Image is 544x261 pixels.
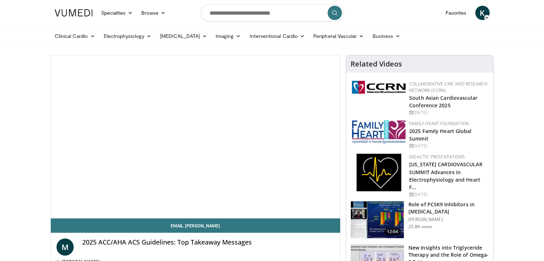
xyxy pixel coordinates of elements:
h4: Related Videos [351,60,402,68]
input: Search topics, interventions [201,4,344,21]
video-js: Video Player [51,55,340,218]
a: Peripheral Vascular [309,29,368,43]
img: a04ee3ba-8487-4636-b0fb-5e8d268f3737.png.150x105_q85_autocrop_double_scale_upscale_version-0.2.png [352,81,406,94]
a: 2025 Family Heart Global Summit [409,128,471,142]
h4: 2025 ACC/AHA ACS Guidelines: Top Takeaway Messages [82,238,335,246]
a: Clinical Cardio [50,29,99,43]
img: VuMedi Logo [55,9,93,16]
div: [DATE] [409,109,487,116]
img: 96363db5-6b1b-407f-974b-715268b29f70.jpeg.150x105_q85_autocrop_double_scale_upscale_version-0.2.jpg [352,120,406,144]
a: Imaging [211,29,245,43]
p: [PERSON_NAME] [408,217,489,222]
a: Interventional Cardio [245,29,309,43]
a: Browse [137,6,170,20]
a: [MEDICAL_DATA] [156,29,211,43]
a: Electrophysiology [99,29,156,43]
a: Specialties [97,6,137,20]
span: 12:04 [384,228,401,235]
p: 25.8K views [408,224,432,230]
a: Favorites [441,6,471,20]
img: 1860aa7a-ba06-47e3-81a4-3dc728c2b4cf.png.150x105_q85_autocrop_double_scale_upscale_version-0.2.png [357,154,401,191]
a: Family Heart Foundation [409,120,469,127]
div: Didactic Presentations [409,154,487,160]
a: [US_STATE] CARDIOVASCULAR SUMMIT Advances in Electrophysiology and Heart F… [409,161,482,190]
a: K [475,6,490,20]
img: 3346fd73-c5f9-4d1f-bb16-7b1903aae427.150x105_q85_crop-smart_upscale.jpg [351,201,404,238]
a: South Asian Cardiovascular Conference 2025 [409,94,477,109]
div: [DATE] [409,143,487,149]
a: M [57,238,74,256]
a: 12:04 Role of PCSK9 Inhibitors in [MEDICAL_DATA] [PERSON_NAME] 25.8K views [351,201,489,239]
a: Email [PERSON_NAME] [51,218,340,233]
a: Business [368,29,405,43]
h3: Role of PCSK9 Inhibitors in [MEDICAL_DATA] [408,201,489,215]
a: Collaborative CME and Research Network (CCRN) [409,81,487,93]
div: [DATE] [409,191,487,198]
